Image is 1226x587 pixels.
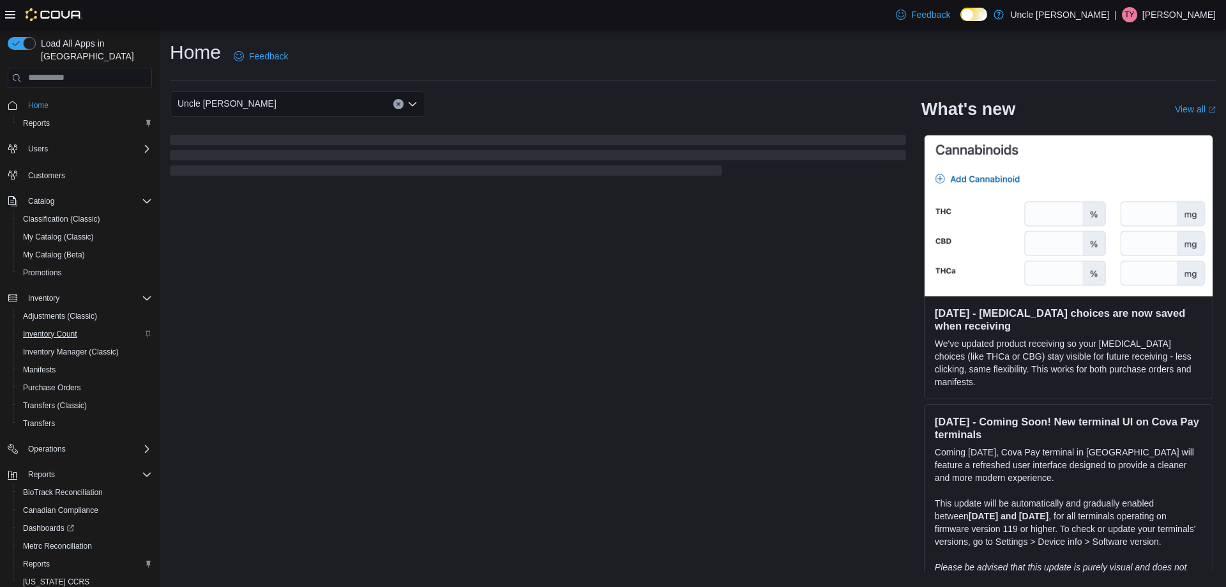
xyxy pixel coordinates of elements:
[18,309,152,324] span: Adjustments (Classic)
[3,165,157,184] button: Customers
[1208,106,1216,114] svg: External link
[23,383,81,393] span: Purchase Orders
[13,307,157,325] button: Adjustments (Classic)
[13,501,157,519] button: Canadian Compliance
[13,415,157,432] button: Transfers
[249,50,288,63] span: Feedback
[28,196,54,206] span: Catalog
[18,211,105,227] a: Classification (Classic)
[13,246,157,264] button: My Catalog (Beta)
[23,214,100,224] span: Classification (Classic)
[28,100,49,111] span: Home
[960,21,961,22] span: Dark Mode
[3,289,157,307] button: Inventory
[935,307,1202,332] h3: [DATE] - [MEDICAL_DATA] choices are now saved when receiving
[23,441,71,457] button: Operations
[1124,7,1134,22] span: TY
[23,97,152,113] span: Home
[23,577,89,587] span: [US_STATE] CCRS
[18,344,124,360] a: Inventory Manager (Classic)
[18,538,97,554] a: Metrc Reconciliation
[18,485,152,500] span: BioTrack Reconciliation
[23,329,77,339] span: Inventory Count
[23,559,50,569] span: Reports
[960,8,987,21] input: Dark Mode
[13,114,157,132] button: Reports
[23,194,152,209] span: Catalog
[18,398,152,413] span: Transfers (Classic)
[23,467,60,482] button: Reports
[18,116,152,131] span: Reports
[18,556,55,572] a: Reports
[18,247,152,263] span: My Catalog (Beta)
[911,8,950,21] span: Feedback
[1114,7,1117,22] p: |
[3,140,157,158] button: Users
[23,168,70,183] a: Customers
[18,380,86,395] a: Purchase Orders
[23,467,152,482] span: Reports
[935,446,1202,484] p: Coming [DATE], Cova Pay terminal in [GEOGRAPHIC_DATA] will feature a refreshed user interface des...
[935,415,1202,441] h3: [DATE] - Coming Soon! New terminal UI on Cova Pay terminals
[13,484,157,501] button: BioTrack Reconciliation
[13,264,157,282] button: Promotions
[23,291,64,306] button: Inventory
[13,379,157,397] button: Purchase Orders
[3,440,157,458] button: Operations
[3,96,157,114] button: Home
[23,505,98,515] span: Canadian Compliance
[1010,7,1109,22] p: Uncle [PERSON_NAME]
[23,118,50,128] span: Reports
[28,444,66,454] span: Operations
[23,347,119,357] span: Inventory Manager (Classic)
[18,521,79,536] a: Dashboards
[1175,104,1216,114] a: View allExternal link
[18,362,61,377] a: Manifests
[18,265,152,280] span: Promotions
[23,232,94,242] span: My Catalog (Classic)
[18,416,152,431] span: Transfers
[18,416,60,431] a: Transfers
[13,343,157,361] button: Inventory Manager (Classic)
[18,503,152,518] span: Canadian Compliance
[18,485,108,500] a: BioTrack Reconciliation
[18,211,152,227] span: Classification (Classic)
[23,141,53,156] button: Users
[13,228,157,246] button: My Catalog (Classic)
[13,361,157,379] button: Manifests
[178,96,276,111] span: Uncle [PERSON_NAME]
[23,441,152,457] span: Operations
[3,466,157,484] button: Reports
[18,538,152,554] span: Metrc Reconciliation
[26,8,82,21] img: Cova
[13,210,157,228] button: Classification (Classic)
[23,311,97,321] span: Adjustments (Classic)
[13,519,157,537] a: Dashboards
[18,362,152,377] span: Manifests
[18,380,152,395] span: Purchase Orders
[935,337,1202,388] p: We've updated product receiving so your [MEDICAL_DATA] choices (like THCa or CBG) stay visible fo...
[891,2,955,27] a: Feedback
[23,400,87,411] span: Transfers (Classic)
[23,250,85,260] span: My Catalog (Beta)
[1142,7,1216,22] p: [PERSON_NAME]
[23,291,152,306] span: Inventory
[23,418,55,429] span: Transfers
[13,397,157,415] button: Transfers (Classic)
[23,98,54,113] a: Home
[18,229,99,245] a: My Catalog (Classic)
[3,192,157,210] button: Catalog
[18,503,103,518] a: Canadian Compliance
[28,469,55,480] span: Reports
[18,326,82,342] a: Inventory Count
[36,37,152,63] span: Load All Apps in [GEOGRAPHIC_DATA]
[13,325,157,343] button: Inventory Count
[23,141,152,156] span: Users
[18,116,55,131] a: Reports
[23,268,62,278] span: Promotions
[23,365,56,375] span: Manifests
[13,537,157,555] button: Metrc Reconciliation
[23,167,152,183] span: Customers
[23,541,92,551] span: Metrc Reconciliation
[13,555,157,573] button: Reports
